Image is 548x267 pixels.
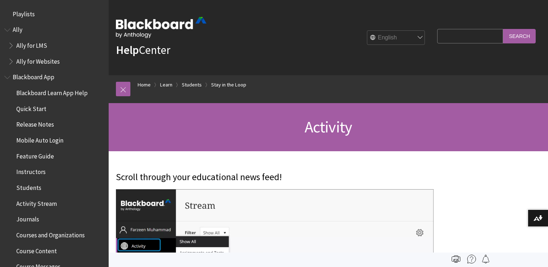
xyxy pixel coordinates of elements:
[452,255,460,263] img: Print
[16,39,47,49] span: Ally for LMS
[16,103,46,113] span: Quick Start
[116,171,434,184] p: Scroll through your educational news feed!
[138,80,151,89] a: Home
[116,43,139,57] strong: Help
[367,31,425,45] select: Site Language Selector
[16,134,63,144] span: Mobile Auto Login
[211,80,246,89] a: Stay in the Loop
[16,245,57,255] span: Course Content
[503,29,536,43] input: Search
[16,229,85,239] span: Courses and Organizations
[13,71,54,81] span: Blackboard App
[116,43,170,57] a: HelpCenter
[467,255,476,263] img: More help
[16,150,54,160] span: Feature Guide
[13,8,35,18] span: Playlists
[16,213,39,223] span: Journals
[16,182,41,191] span: Students
[16,166,46,176] span: Instructors
[13,24,22,34] span: Ally
[4,8,104,20] nav: Book outline for Playlists
[116,17,206,38] img: Blackboard by Anthology
[160,80,172,89] a: Learn
[481,255,490,263] img: Follow this page
[16,55,60,65] span: Ally for Websites
[16,119,54,128] span: Release Notes
[305,117,352,137] span: Activity
[16,198,57,207] span: Activity Stream
[182,80,202,89] a: Students
[16,87,88,97] span: Blackboard Learn App Help
[4,24,104,68] nav: Book outline for Anthology Ally Help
